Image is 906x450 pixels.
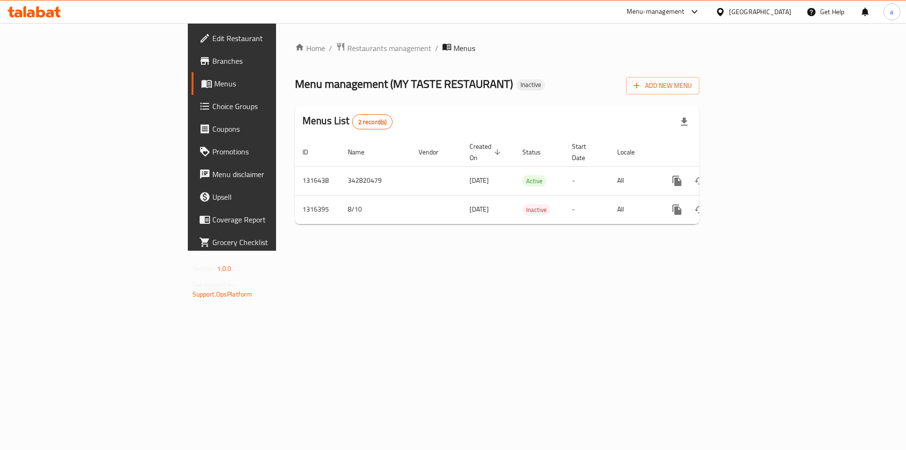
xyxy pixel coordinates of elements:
div: Menu-management [627,6,685,17]
a: Grocery Checklist [192,231,339,254]
a: Branches [192,50,339,72]
div: [GEOGRAPHIC_DATA] [729,7,791,17]
a: Promotions [192,140,339,163]
a: Restaurants management [336,42,431,54]
td: - [564,166,610,195]
span: Locale [617,146,647,158]
button: Change Status [688,170,711,192]
span: Menus [453,42,475,54]
span: Get support on: [193,279,236,291]
a: Coverage Report [192,208,339,231]
span: a [890,7,893,17]
span: Restaurants management [347,42,431,54]
button: Change Status [688,198,711,221]
span: Menu management ( MY TASTE RESTAURANT ) [295,73,513,94]
td: 8/10 [340,195,411,224]
td: All [610,195,658,224]
div: Export file [673,110,696,133]
button: more [666,198,688,221]
span: Inactive [517,81,545,89]
span: Active [522,176,546,187]
span: Name [348,146,377,158]
span: Choice Groups [212,101,332,112]
span: Add New Menu [634,80,692,92]
span: [DATE] [470,203,489,215]
span: [DATE] [470,174,489,187]
span: Grocery Checklist [212,237,332,248]
a: Edit Restaurant [192,27,339,50]
a: Menu disclaimer [192,163,339,186]
li: / [435,42,438,54]
span: Coupons [212,123,332,135]
span: Branches [212,55,332,67]
a: Coupons [192,118,339,140]
td: - [564,195,610,224]
th: Actions [658,138,764,167]
span: Promotions [212,146,332,157]
table: enhanced table [295,138,764,224]
div: Inactive [517,79,545,91]
div: Active [522,175,546,187]
span: Status [522,146,553,158]
span: Edit Restaurant [212,33,332,44]
td: All [610,166,658,195]
button: more [666,170,688,192]
h2: Menus List [302,114,393,129]
span: 2 record(s) [352,118,393,127]
a: Choice Groups [192,95,339,118]
span: Created On [470,141,503,163]
nav: breadcrumb [295,42,699,54]
span: Menus [214,78,332,89]
span: Coverage Report [212,214,332,225]
span: Vendor [419,146,451,158]
a: Upsell [192,186,339,208]
span: Version: [193,263,216,275]
span: 1.0.0 [217,263,232,275]
span: Inactive [522,204,551,215]
span: ID [302,146,320,158]
td: 342820479 [340,166,411,195]
span: Start Date [572,141,598,163]
a: Menus [192,72,339,95]
a: Support.OpsPlatform [193,288,252,300]
span: Menu disclaimer [212,169,332,180]
span: Upsell [212,191,332,203]
button: Add New Menu [626,77,699,94]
